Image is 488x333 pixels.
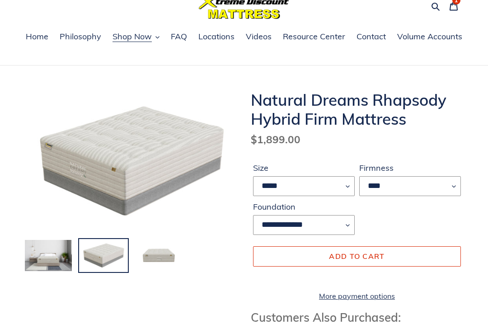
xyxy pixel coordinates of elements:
[166,30,192,44] a: FAQ
[397,31,462,42] span: Volume Accounts
[278,30,350,44] a: Resource Center
[253,246,461,266] button: Add to cart
[253,291,461,301] a: More payment options
[253,201,355,213] label: Foundation
[283,31,345,42] span: Resource Center
[134,239,183,272] img: Load image into Gallery viewer, Natural-dreams-rhapsody-firm-natural-talalay-latex-hybrid-mattress
[253,162,355,174] label: Size
[198,31,235,42] span: Locations
[108,30,164,44] button: Shop Now
[24,239,73,272] img: Load image into Gallery viewer, Natural-dreams-rhapsody-firm-natural-talalay-latex-hybrid
[251,90,463,128] h1: Natural Dreams Rhapsody Hybrid Firm Mattress
[171,31,187,42] span: FAQ
[393,30,467,44] a: Volume Accounts
[251,310,463,324] h3: Customers Also Purchased:
[352,30,390,44] a: Contact
[357,31,386,42] span: Contact
[194,30,239,44] a: Locations
[21,30,53,44] a: Home
[329,252,385,261] span: Add to cart
[26,31,48,42] span: Home
[113,31,152,42] span: Shop Now
[55,30,106,44] a: Philosophy
[79,239,128,272] img: Load image into Gallery viewer, Natural-dreams-rhapsody-firm-natural-talalay-latex-hybrid-mattres...
[60,31,101,42] span: Philosophy
[359,162,461,174] label: Firmness
[251,133,300,146] span: $1,899.00
[246,31,272,42] span: Videos
[241,30,276,44] a: Videos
